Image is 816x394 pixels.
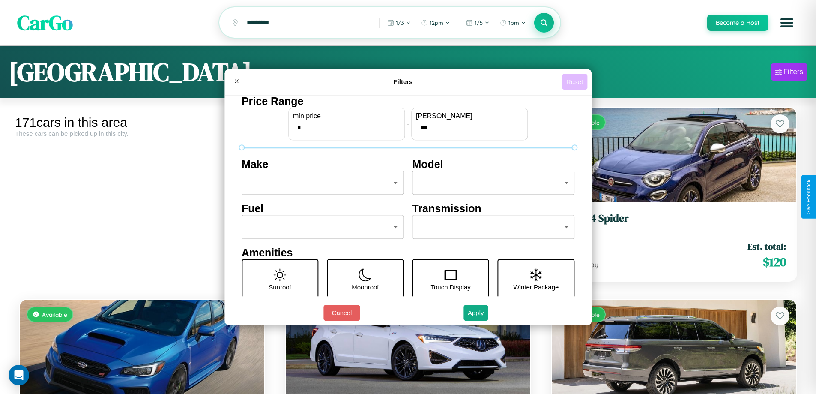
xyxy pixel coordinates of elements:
[783,68,803,76] div: Filters
[707,15,768,31] button: Become a Host
[242,95,574,108] h4: Price Range
[242,158,404,171] h4: Make
[562,212,786,233] a: Fiat 124 Spider2022
[42,311,67,318] span: Available
[242,202,404,215] h4: Fuel
[462,16,494,30] button: 1/5
[412,202,575,215] h4: Transmission
[383,16,415,30] button: 1/3
[416,112,523,120] label: [PERSON_NAME]
[9,365,29,385] div: Open Intercom Messenger
[806,180,812,214] div: Give Feedback
[352,281,379,293] p: Moonroof
[508,19,519,26] span: 1pm
[763,253,786,271] span: $ 120
[417,16,454,30] button: 12pm
[475,19,483,26] span: 1 / 5
[775,11,799,35] button: Open menu
[396,19,404,26] span: 1 / 3
[562,212,786,225] h3: Fiat 124 Spider
[323,305,360,321] button: Cancel
[430,281,470,293] p: Touch Display
[293,112,400,120] label: min price
[412,158,575,171] h4: Model
[562,74,587,90] button: Reset
[242,247,574,259] h4: Amenities
[15,115,269,130] div: 171 cars in this area
[514,281,559,293] p: Winter Package
[407,118,409,129] p: -
[269,281,291,293] p: Sunroof
[463,305,488,321] button: Apply
[771,63,807,81] button: Filters
[17,9,73,37] span: CarGo
[747,240,786,253] span: Est. total:
[15,130,269,137] div: These cars can be picked up in this city.
[430,19,443,26] span: 12pm
[496,16,530,30] button: 1pm
[9,54,252,90] h1: [GEOGRAPHIC_DATA]
[244,78,562,85] h4: Filters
